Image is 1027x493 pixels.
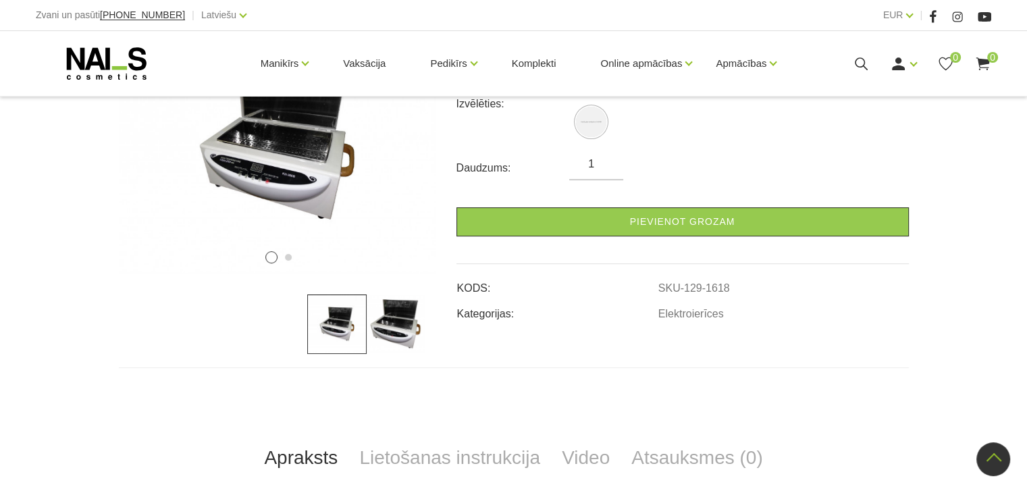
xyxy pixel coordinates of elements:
td: Kategorijas: [456,296,658,322]
span: | [192,7,194,24]
span: | [920,7,922,24]
a: Komplekti [501,31,567,96]
a: [PHONE_NUMBER] [100,10,185,20]
span: 0 [987,52,998,63]
div: Daudzums: [456,157,570,179]
a: Pedikīrs [430,36,467,90]
span: [PHONE_NUMBER] [100,9,185,20]
a: Apmācības [716,36,766,90]
a: 0 [974,55,991,72]
div: Zvani un pasūti [36,7,185,24]
a: Video [551,436,621,480]
a: Atsauksmes (0) [621,436,774,480]
a: Manikīrs [261,36,299,90]
img: ... [307,294,367,354]
a: Vaksācija [332,31,396,96]
a: Latviešu [201,7,236,23]
a: Apraksts [253,436,348,480]
button: 2 of 2 [285,254,292,261]
td: KODS: [456,271,658,296]
img: Karstā gaisa sterilizators KH 360B [576,107,606,137]
span: 0 [950,52,961,63]
a: SKU-129-1618 [658,282,730,294]
button: 1 of 2 [265,251,278,263]
a: Lietošanas instrukcija [348,436,551,480]
div: Izvēlēties: [456,93,570,115]
a: EUR [883,7,903,23]
img: ... [119,16,436,274]
a: Pievienot grozam [456,207,909,236]
a: 0 [937,55,954,72]
a: Online apmācības [600,36,682,90]
a: Elektroierīces [658,308,724,320]
img: ... [367,294,426,354]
